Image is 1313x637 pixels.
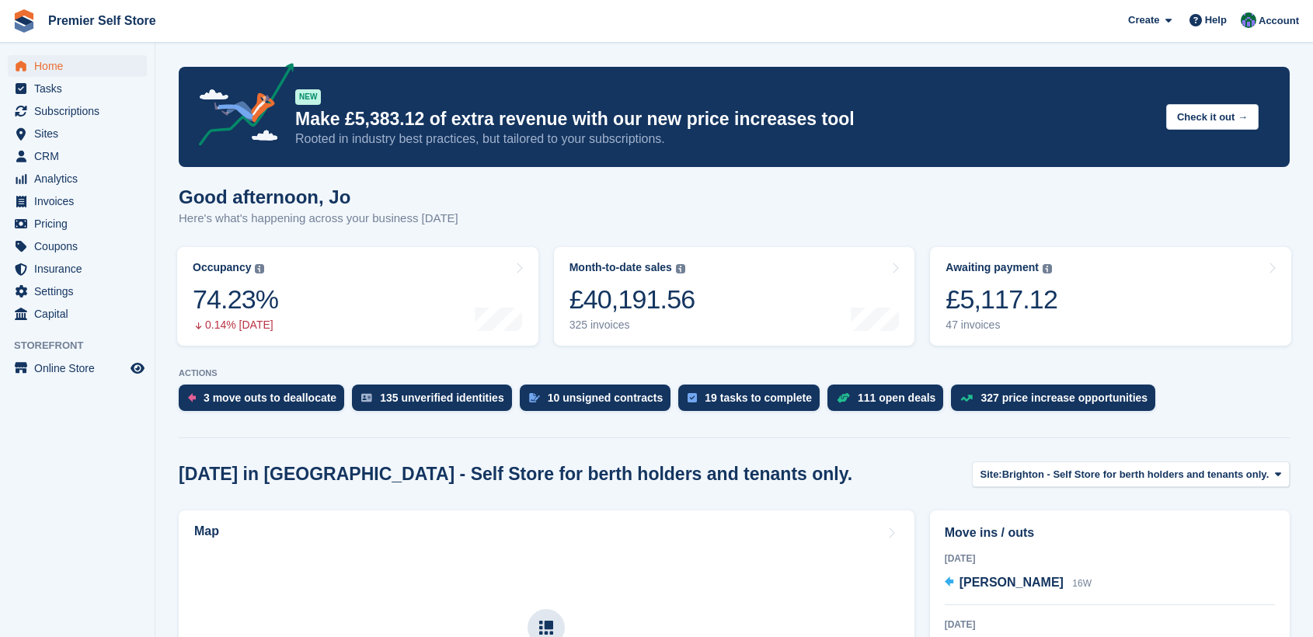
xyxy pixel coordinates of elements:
[980,467,1002,482] span: Site:
[34,78,127,99] span: Tasks
[688,393,697,402] img: task-75834270c22a3079a89374b754ae025e5fb1db73e45f91037f5363f120a921f8.svg
[34,100,127,122] span: Subscriptions
[946,284,1057,315] div: £5,117.12
[945,552,1275,566] div: [DATE]
[569,284,695,315] div: £40,191.56
[8,168,147,190] a: menu
[946,261,1039,274] div: Awaiting payment
[1166,104,1259,130] button: Check it out →
[554,247,915,346] a: Month-to-date sales £40,191.56 325 invoices
[705,392,812,404] div: 19 tasks to complete
[8,357,147,379] a: menu
[34,213,127,235] span: Pricing
[1002,467,1269,482] span: Brighton - Self Store for berth holders and tenants only.
[380,392,504,404] div: 135 unverified identities
[972,461,1290,487] button: Site: Brighton - Self Store for berth holders and tenants only.
[128,359,147,378] a: Preview store
[1259,13,1299,29] span: Account
[179,385,352,419] a: 3 move outs to deallocate
[34,280,127,302] span: Settings
[529,393,540,402] img: contract_signature_icon-13c848040528278c33f63329250d36e43548de30e8caae1d1a13099fd9432cc5.svg
[193,284,278,315] div: 74.23%
[361,393,372,402] img: verify_identity-adf6edd0f0f0b5bbfe63781bf79b02c33cf7c696d77639b501bdc392416b5a36.svg
[858,392,935,404] div: 111 open deals
[295,89,321,105] div: NEW
[8,258,147,280] a: menu
[34,123,127,144] span: Sites
[959,576,1064,589] span: [PERSON_NAME]
[193,261,251,274] div: Occupancy
[8,123,147,144] a: menu
[179,186,458,207] h1: Good afternoon, Jo
[8,100,147,122] a: menu
[1205,12,1227,28] span: Help
[676,264,685,273] img: icon-info-grey-7440780725fd019a000dd9b08b2336e03edf1995a4989e88bcd33f0948082b44.svg
[186,63,294,151] img: price-adjustments-announcement-icon-8257ccfd72463d97f412b2fc003d46551f7dbcb40ab6d574587a9cd5c0d94...
[34,357,127,379] span: Online Store
[8,190,147,212] a: menu
[34,168,127,190] span: Analytics
[1072,578,1092,589] span: 16W
[14,338,155,353] span: Storefront
[548,392,663,404] div: 10 unsigned contracts
[8,145,147,167] a: menu
[193,318,278,332] div: 0.14% [DATE]
[930,247,1291,346] a: Awaiting payment £5,117.12 47 invoices
[179,368,1290,378] p: ACTIONS
[946,318,1057,332] div: 47 invoices
[539,621,553,635] img: map-icn-33ee37083ee616e46c38cad1a60f524a97daa1e2b2c8c0bc3eb3415660979fc1.svg
[177,247,538,346] a: Occupancy 74.23% 0.14% [DATE]
[960,395,973,402] img: price_increase_opportunities-93ffe204e8149a01c8c9dc8f82e8f89637d9d84a8eef4429ea346261dce0b2c0.svg
[8,78,147,99] a: menu
[34,303,127,325] span: Capital
[8,235,147,257] a: menu
[1043,264,1052,273] img: icon-info-grey-7440780725fd019a000dd9b08b2336e03edf1995a4989e88bcd33f0948082b44.svg
[295,108,1154,131] p: Make £5,383.12 of extra revenue with our new price increases tool
[295,131,1154,148] p: Rooted in industry best practices, but tailored to your subscriptions.
[8,280,147,302] a: menu
[827,385,951,419] a: 111 open deals
[179,464,852,485] h2: [DATE] in [GEOGRAPHIC_DATA] - Self Store for berth holders and tenants only.
[34,258,127,280] span: Insurance
[255,264,264,273] img: icon-info-grey-7440780725fd019a000dd9b08b2336e03edf1995a4989e88bcd33f0948082b44.svg
[34,145,127,167] span: CRM
[8,213,147,235] a: menu
[8,55,147,77] a: menu
[352,385,520,419] a: 135 unverified identities
[980,392,1148,404] div: 327 price increase opportunities
[520,385,679,419] a: 10 unsigned contracts
[34,235,127,257] span: Coupons
[569,261,672,274] div: Month-to-date sales
[34,55,127,77] span: Home
[34,190,127,212] span: Invoices
[569,318,695,332] div: 325 invoices
[12,9,36,33] img: stora-icon-8386f47178a22dfd0bd8f6a31ec36ba5ce8667c1dd55bd0f319d3a0aa187defe.svg
[1128,12,1159,28] span: Create
[204,392,336,404] div: 3 move outs to deallocate
[188,393,196,402] img: move_outs_to_deallocate_icon-f764333ba52eb49d3ac5e1228854f67142a1ed5810a6f6cc68b1a99e826820c5.svg
[179,210,458,228] p: Here's what's happening across your business [DATE]
[8,303,147,325] a: menu
[678,385,827,419] a: 19 tasks to complete
[945,618,1275,632] div: [DATE]
[194,524,219,538] h2: Map
[837,392,850,403] img: deal-1b604bf984904fb50ccaf53a9ad4b4a5d6e5aea283cecdc64d6e3604feb123c2.svg
[1241,12,1256,28] img: Jo Granger
[945,524,1275,542] h2: Move ins / outs
[945,573,1092,593] a: [PERSON_NAME] 16W
[42,8,162,33] a: Premier Self Store
[951,385,1163,419] a: 327 price increase opportunities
